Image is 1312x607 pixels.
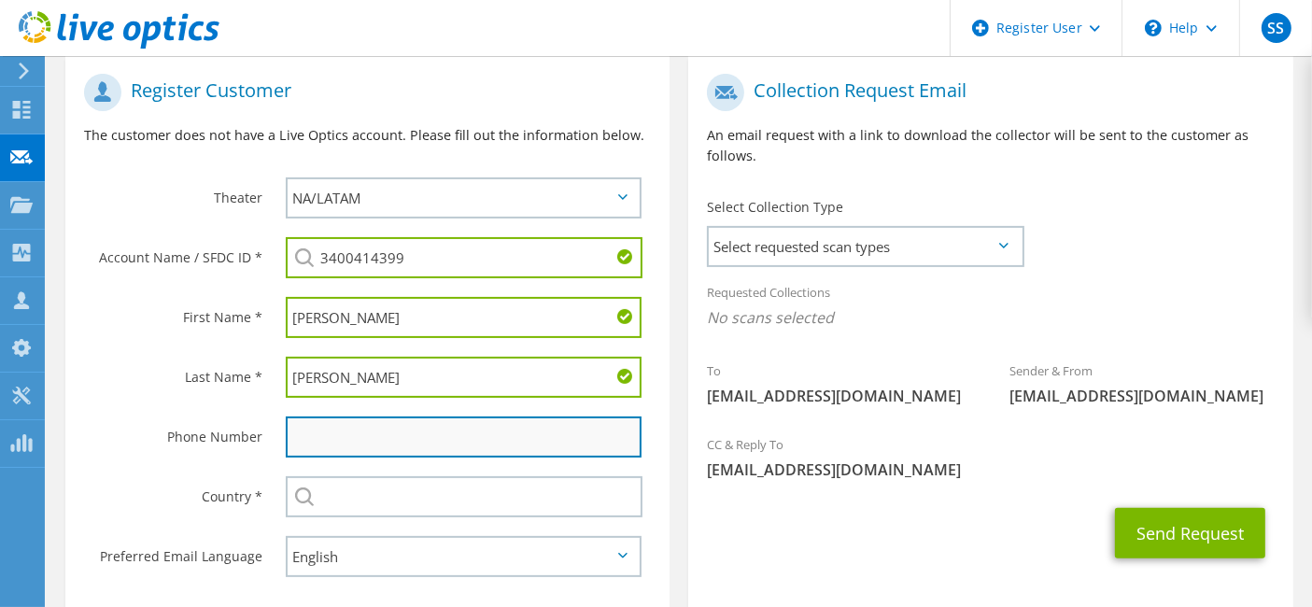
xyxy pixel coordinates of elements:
label: Country * [84,476,262,506]
div: To [688,351,991,416]
label: First Name * [84,297,262,327]
div: CC & Reply To [688,425,1292,489]
p: An email request with a link to download the collector will be sent to the customer as follows. [707,125,1274,166]
span: [EMAIL_ADDRESS][DOMAIN_NAME] [707,459,1274,480]
h1: Collection Request Email [707,74,1264,111]
label: Account Name / SFDC ID * [84,237,262,267]
label: Last Name * [84,357,262,387]
label: Theater [84,177,262,207]
div: Requested Collections [688,273,1292,342]
span: Select requested scan types [709,228,1021,265]
button: Send Request [1115,508,1265,558]
span: [EMAIL_ADDRESS][DOMAIN_NAME] [707,386,972,406]
svg: \n [1145,20,1162,36]
div: Sender & From [991,351,1293,416]
span: SS [1262,13,1291,43]
p: The customer does not have a Live Optics account. Please fill out the information below. [84,125,651,146]
span: [EMAIL_ADDRESS][DOMAIN_NAME] [1009,386,1275,406]
label: Select Collection Type [707,198,843,217]
label: Phone Number [84,416,262,446]
span: No scans selected [707,307,1274,328]
label: Preferred Email Language [84,536,262,566]
h1: Register Customer [84,74,642,111]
